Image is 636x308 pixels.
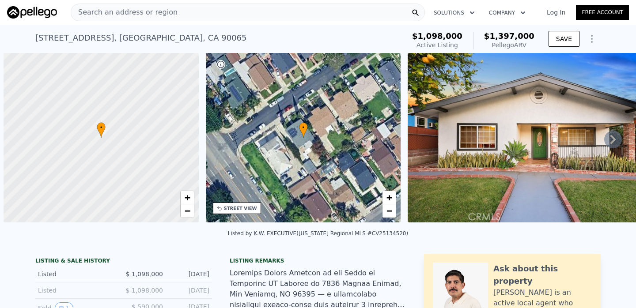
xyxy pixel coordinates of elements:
[386,205,392,216] span: −
[583,30,601,48] button: Show Options
[386,192,392,203] span: +
[71,7,178,18] span: Search an address or region
[170,270,209,278] div: [DATE]
[549,31,579,47] button: SAVE
[427,5,482,21] button: Solutions
[97,122,106,138] div: •
[170,286,209,295] div: [DATE]
[184,192,190,203] span: +
[484,31,534,41] span: $1,397,000
[184,205,190,216] span: −
[38,270,117,278] div: Listed
[125,270,163,278] span: $ 1,098,000
[230,257,406,264] div: Listing remarks
[97,124,106,131] span: •
[228,230,408,237] div: Listed by K.W. EXECUTIVE ([US_STATE] Regional MLS #CV25134520)
[299,122,308,138] div: •
[125,287,163,294] span: $ 1,098,000
[382,191,396,204] a: Zoom in
[38,286,117,295] div: Listed
[181,204,194,218] a: Zoom out
[7,6,57,19] img: Pellego
[35,32,247,44] div: [STREET_ADDRESS] , [GEOGRAPHIC_DATA] , CA 90065
[224,205,257,212] div: STREET VIEW
[416,41,458,49] span: Active Listing
[412,31,462,41] span: $1,098,000
[382,204,396,218] a: Zoom out
[576,5,629,20] a: Free Account
[484,41,534,49] div: Pellego ARV
[493,263,592,287] div: Ask about this property
[482,5,533,21] button: Company
[536,8,576,17] a: Log In
[299,124,308,131] span: •
[181,191,194,204] a: Zoom in
[35,257,212,266] div: LISTING & SALE HISTORY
